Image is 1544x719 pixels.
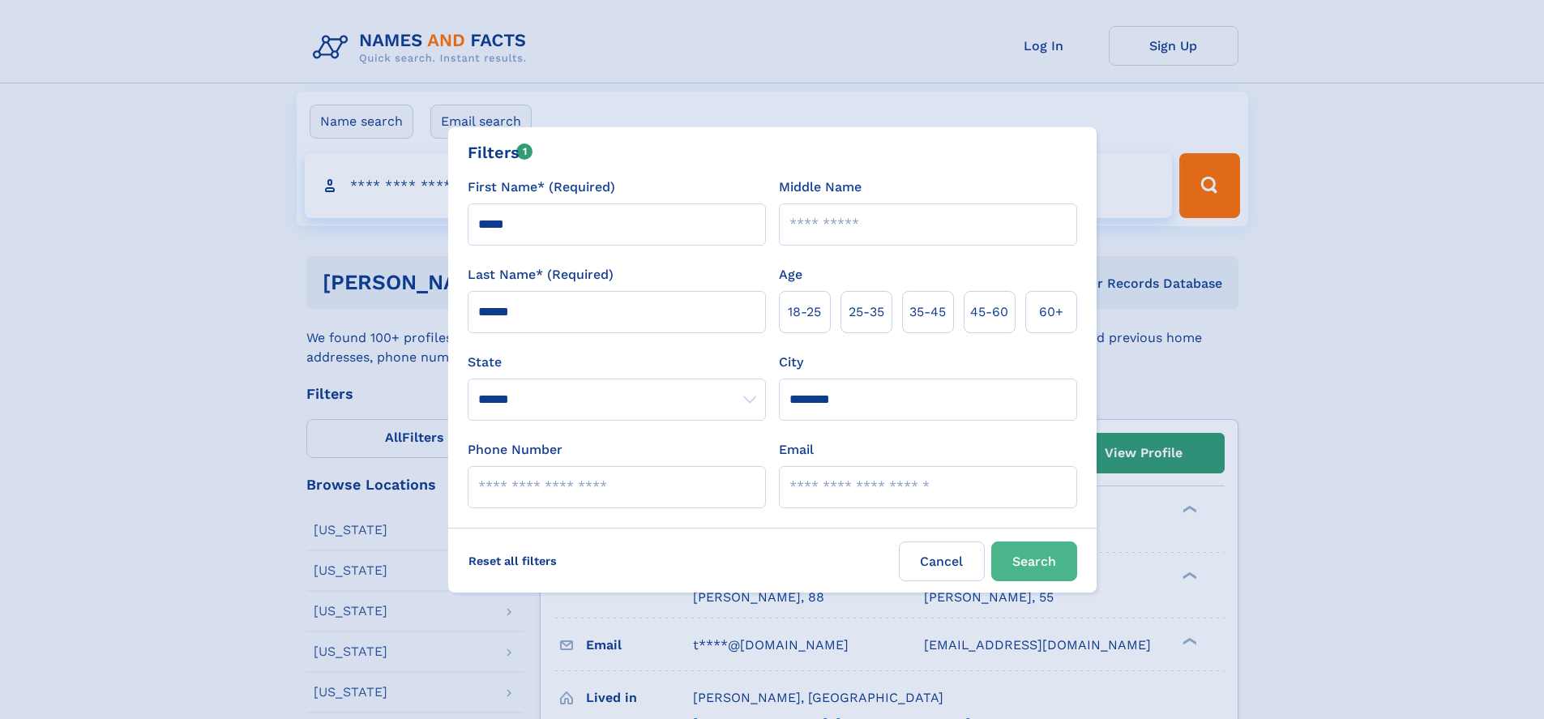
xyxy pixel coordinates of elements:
[1039,302,1063,322] span: 60+
[899,541,985,581] label: Cancel
[849,302,884,322] span: 25‑35
[779,353,803,372] label: City
[468,140,533,165] div: Filters
[468,178,615,197] label: First Name* (Required)
[788,302,821,322] span: 18‑25
[779,440,814,460] label: Email
[468,265,614,285] label: Last Name* (Required)
[909,302,946,322] span: 35‑45
[779,178,862,197] label: Middle Name
[468,440,562,460] label: Phone Number
[458,541,567,580] label: Reset all filters
[468,353,766,372] label: State
[991,541,1077,581] button: Search
[970,302,1008,322] span: 45‑60
[779,265,802,285] label: Age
